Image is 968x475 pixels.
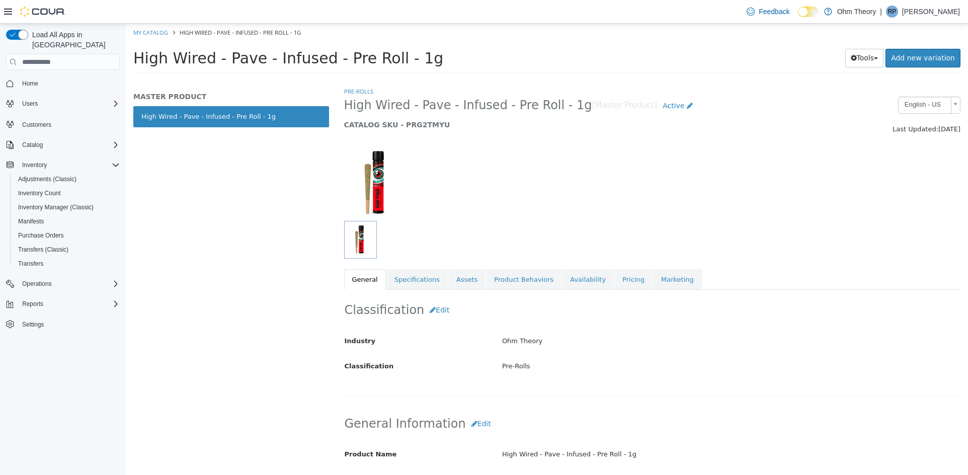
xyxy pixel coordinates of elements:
span: Inventory [22,161,47,169]
div: High Wired - Pave - Infused - Pre Roll - 1g [369,422,842,440]
button: Catalog [18,139,47,151]
a: English - US [772,73,835,90]
span: Product Name [219,427,271,434]
button: Adjustments (Classic) [10,172,124,186]
span: RP [888,6,897,18]
button: Settings [2,317,124,332]
button: Transfers [10,257,124,271]
span: Users [18,98,120,110]
span: Customers [22,121,51,129]
button: Purchase Orders [10,228,124,243]
button: Catalog [2,138,124,152]
button: Tools [719,25,758,44]
button: Transfers (Classic) [10,243,124,257]
img: 150 [218,122,283,197]
span: Feedback [759,7,789,17]
div: Pre-Rolls [369,334,842,352]
span: Inventory Count [18,189,61,197]
a: Customers [18,119,55,131]
p: Ohm Theory [837,6,876,18]
span: High Wired - Pave - Infused - Pre Roll - 1g [8,26,317,43]
span: Inventory Manager (Classic) [14,201,120,213]
div: < empty > [369,447,842,465]
a: Pricing [489,246,527,267]
span: Inventory Manager (Classic) [18,203,94,211]
a: High Wired - Pave - Infused - Pre Roll - 1g [8,83,203,104]
span: Inventory [18,159,120,171]
span: Adjustments (Classic) [18,175,76,183]
a: Product Behaviors [360,246,436,267]
button: Users [18,98,42,110]
span: [DATE] [813,102,835,109]
span: Last Updated: [767,102,813,109]
h5: CATALOG SKU - PRG2TMYU [218,97,677,106]
a: Inventory Count [14,187,65,199]
a: Adjustments (Classic) [14,173,80,185]
button: Manifests [10,214,124,228]
a: Transfers [14,258,47,270]
span: Classification [219,339,268,346]
p: | [880,6,882,18]
span: Transfers [18,260,43,268]
button: Home [2,76,124,91]
span: Customers [18,118,120,130]
h2: Classification [219,277,835,296]
h2: General Information [219,391,835,410]
a: Active [531,73,573,92]
a: General [218,246,260,267]
span: High Wired - Pave - Infused - Pre Roll - 1g [54,5,175,13]
span: Load All Apps in [GEOGRAPHIC_DATA] [28,30,120,50]
span: Home [18,77,120,90]
input: Dark Mode [798,7,819,17]
a: Feedback [743,2,793,22]
a: Availability [436,246,488,267]
span: English - US [773,73,821,89]
button: Reports [18,298,47,310]
span: Active [537,78,558,86]
span: Transfers [14,258,120,270]
span: High Wired - Pave - Infused - Pre Roll - 1g [218,74,466,90]
span: Transfers (Classic) [18,246,68,254]
span: Users [22,100,38,108]
span: Home [22,80,38,88]
h5: MASTER PRODUCT [8,68,203,77]
span: Settings [18,318,120,331]
a: Add new variation [760,25,835,44]
a: Pre-Rolls [218,64,248,71]
button: Reports [2,297,124,311]
div: Ohm Theory [369,309,842,327]
span: Settings [22,321,44,329]
span: Purchase Orders [18,231,64,240]
span: Manifests [18,217,44,225]
p: [PERSON_NAME] [902,6,960,18]
a: Specifications [261,246,322,267]
button: Inventory Count [10,186,124,200]
span: Reports [18,298,120,310]
button: Inventory [2,158,124,172]
a: Settings [18,319,48,331]
a: Manifests [14,215,48,227]
nav: Complex example [6,72,120,358]
span: Reports [22,300,43,308]
a: Purchase Orders [14,229,68,242]
button: Edit [340,391,371,410]
span: Operations [22,280,52,288]
button: Users [2,97,124,111]
a: My Catalog [8,5,42,13]
span: Transfers (Classic) [14,244,120,256]
span: Catalog [22,141,43,149]
a: Marketing [527,246,576,267]
span: Inventory Count [14,187,120,199]
a: Transfers (Classic) [14,244,72,256]
img: Cova [20,7,65,17]
span: Operations [18,278,120,290]
button: Inventory Manager (Classic) [10,200,124,214]
small: [Master Product] [466,78,532,86]
button: Customers [2,117,124,131]
button: Operations [2,277,124,291]
button: Inventory [18,159,51,171]
span: Purchase Orders [14,229,120,242]
div: Romeo Patel [886,6,898,18]
a: Assets [322,246,360,267]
